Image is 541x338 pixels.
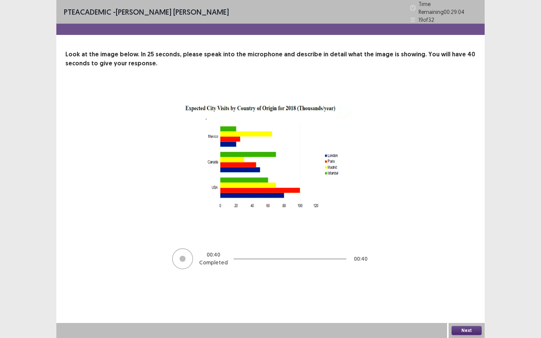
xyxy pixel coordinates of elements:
[354,255,367,263] p: 00 : 40
[64,6,229,18] p: - [PERSON_NAME] [PERSON_NAME]
[207,251,220,259] p: 00 : 40
[64,7,111,17] span: PTE academic
[65,50,476,68] p: Look at the image below. In 25 seconds, please speak into the microphone and describe in detail w...
[452,326,482,335] button: Next
[419,16,434,24] p: 19 of 32
[177,86,364,232] img: image-description
[199,259,228,267] p: Completed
